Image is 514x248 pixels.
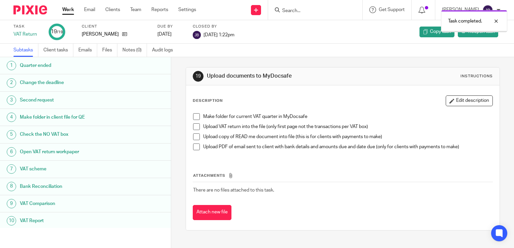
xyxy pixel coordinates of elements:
[13,44,38,57] a: Subtasks
[20,164,116,174] h1: VAT scheme
[20,129,116,139] h1: Check the NO VAT box
[157,24,184,29] label: Due by
[203,133,492,140] p: Upload copy of READ me document into file (this is for clients with payments to make)
[84,6,95,13] a: Email
[7,182,16,191] div: 8
[178,6,196,13] a: Settings
[20,199,116,209] h1: VAT Comparison
[78,44,97,57] a: Emails
[13,24,40,29] label: Task
[193,174,225,177] span: Attachments
[193,71,204,82] div: 19
[122,44,147,57] a: Notes (0)
[193,31,201,39] img: svg%3E
[157,31,184,38] div: [DATE]
[82,24,149,29] label: Client
[152,44,178,57] a: Audit logs
[82,31,119,38] p: [PERSON_NAME]
[7,216,16,225] div: 10
[7,130,16,139] div: 5
[20,112,116,122] h1: Make folder in client file for QE
[20,60,116,71] h1: Quarter ended
[51,28,63,36] div: 19
[193,188,274,193] span: There are no files attached to this task.
[203,143,492,150] p: Upload PDF of email sent to client with bank details and amounts due and date due (only for clien...
[207,73,357,80] h1: Upload documents to MyDocsafe
[130,6,141,13] a: Team
[482,5,493,15] img: svg%3E
[7,113,16,122] div: 4
[43,44,73,57] a: Client tasks
[20,181,116,192] h1: Bank Reconciliation
[7,199,16,208] div: 9
[446,95,493,106] button: Edit description
[7,78,16,88] div: 2
[57,30,63,34] small: /19
[204,32,234,37] span: [DATE] 1:22pm
[7,95,16,105] div: 3
[193,24,234,29] label: Closed by
[7,164,16,174] div: 7
[105,6,120,13] a: Clients
[20,147,116,157] h1: Open VAT return workpaper
[13,31,40,38] div: VAT Return
[448,18,482,25] p: Task completed.
[20,78,116,88] h1: Change the deadline
[461,74,493,79] div: Instructions
[62,6,74,13] a: Work
[203,113,492,120] p: Make folder for current VAT quarter in MyDocsafe
[193,98,223,104] p: Description
[20,216,116,226] h1: VAT Report
[13,5,47,14] img: Pixie
[193,205,231,220] button: Attach new file
[7,147,16,157] div: 6
[7,61,16,70] div: 1
[20,95,116,105] h1: Second request
[151,6,168,13] a: Reports
[102,44,117,57] a: Files
[203,123,492,130] p: Upload VAT return into the file (only first page not the transactions per VAT box)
